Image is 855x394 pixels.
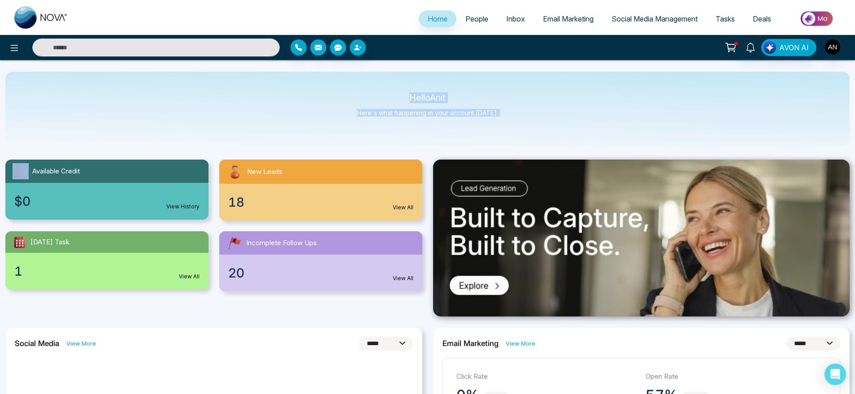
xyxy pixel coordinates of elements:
[14,6,68,29] img: Nova CRM Logo
[456,372,637,382] p: Click Rate
[779,42,809,53] span: AVON AI
[707,10,744,27] a: Tasks
[214,160,428,221] a: New Leads18View All
[456,10,497,27] a: People
[14,262,22,281] span: 1
[214,231,428,291] a: Incomplete Follow Ups20View All
[179,273,200,281] a: View All
[13,235,27,249] img: todayTask.svg
[247,167,282,177] span: New Leads
[825,364,846,385] div: Open Intercom Messenger
[646,372,826,382] p: Open Rate
[785,9,850,29] img: Market-place.gif
[761,39,816,56] button: AVON AI
[32,166,80,177] span: Available Credit
[166,203,200,211] a: View History
[226,163,243,180] img: newLeads.svg
[443,339,499,348] h2: Email Marketing
[357,94,498,102] p: Hello Anit
[393,274,413,282] a: View All
[716,14,735,23] span: Tasks
[433,160,850,316] img: .
[30,237,69,247] span: [DATE] Task
[497,10,534,27] a: Inbox
[825,39,840,55] img: User Avatar
[14,192,30,211] span: $0
[428,14,447,23] span: Home
[543,14,594,23] span: Email Marketing
[228,193,244,212] span: 18
[534,10,603,27] a: Email Marketing
[764,41,776,54] img: Lead Flow
[13,163,29,179] img: availableCredit.svg
[357,109,498,117] p: Here's what happening in your account [DATE].
[744,10,780,27] a: Deals
[603,10,707,27] a: Social Media Management
[246,238,317,248] span: Incomplete Follow Ups
[226,235,243,251] img: followUps.svg
[66,339,96,348] a: View More
[612,14,698,23] span: Social Media Management
[15,339,59,348] h2: Social Media
[228,264,244,282] span: 20
[393,203,413,212] a: View All
[506,14,525,23] span: Inbox
[419,10,456,27] a: Home
[506,339,535,348] a: View More
[465,14,488,23] span: People
[753,14,771,23] span: Deals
